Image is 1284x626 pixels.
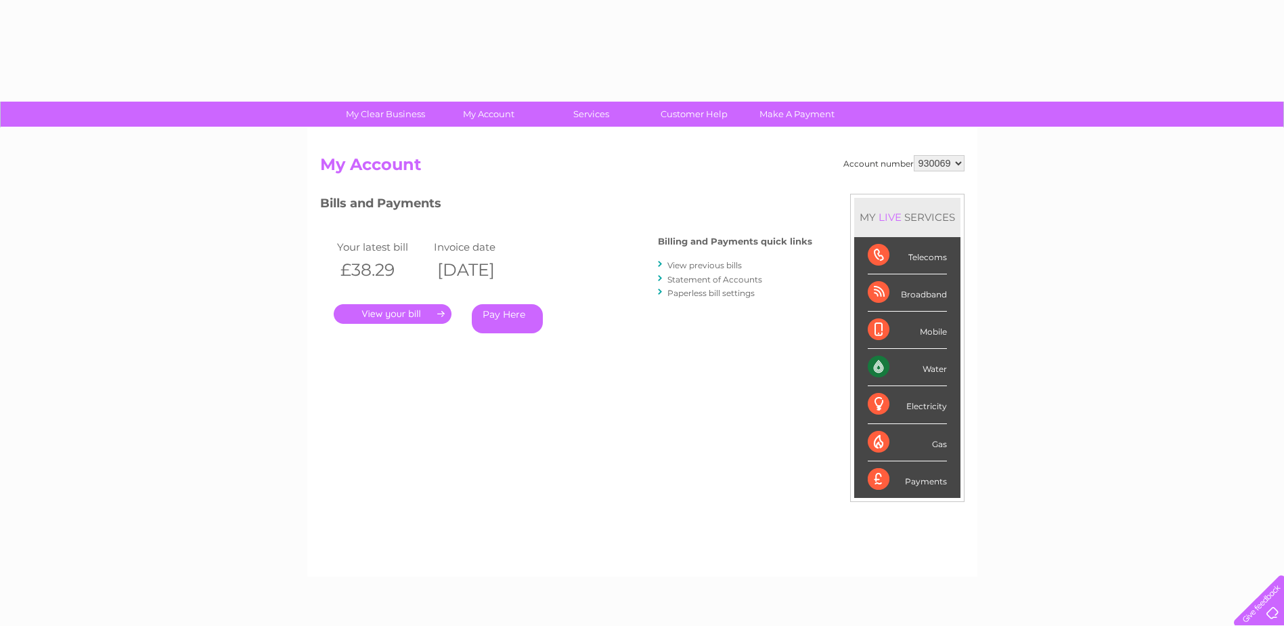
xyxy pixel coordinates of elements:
[334,304,451,324] a: .
[334,238,431,256] td: Your latest bill
[868,461,947,498] div: Payments
[535,102,647,127] a: Services
[868,349,947,386] div: Water
[320,155,965,181] h2: My Account
[334,256,431,284] th: £38.29
[430,256,528,284] th: [DATE]
[658,236,812,247] h4: Billing and Payments quick links
[320,194,812,217] h3: Bills and Payments
[854,198,960,236] div: MY SERVICES
[433,102,544,127] a: My Account
[667,260,742,270] a: View previous bills
[868,274,947,312] div: Broadband
[868,237,947,274] div: Telecoms
[741,102,853,127] a: Make A Payment
[868,386,947,423] div: Electricity
[667,288,755,298] a: Paperless bill settings
[472,304,543,333] a: Pay Here
[667,274,762,285] a: Statement of Accounts
[868,312,947,349] div: Mobile
[330,102,441,127] a: My Clear Business
[868,424,947,461] div: Gas
[876,211,904,224] div: LIVE
[638,102,750,127] a: Customer Help
[430,238,528,256] td: Invoice date
[843,155,965,171] div: Account number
